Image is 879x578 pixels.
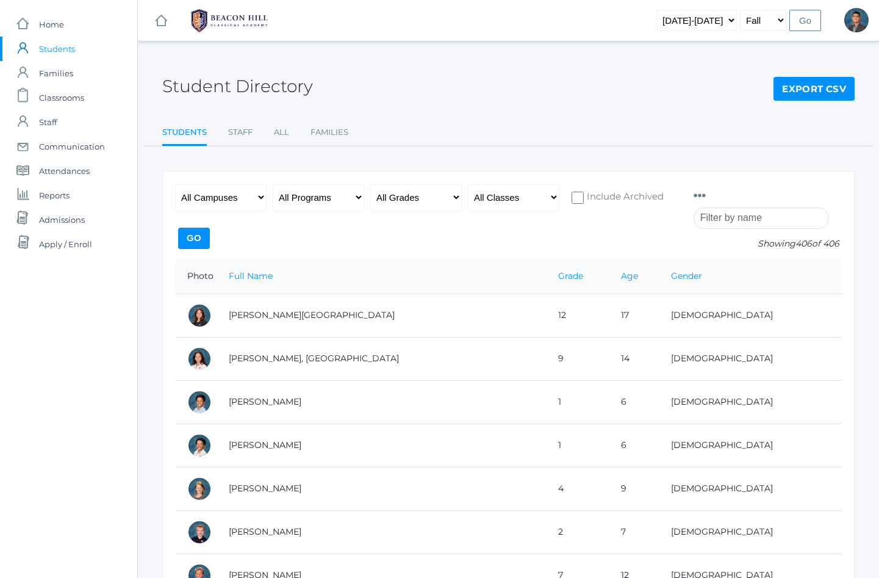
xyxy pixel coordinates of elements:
div: Lucas Vieira [844,8,869,32]
span: Staff [39,110,57,134]
span: Families [39,61,73,85]
td: [DEMOGRAPHIC_DATA] [659,380,842,424]
td: 9 [609,467,659,510]
a: Students [162,120,207,146]
td: [DEMOGRAPHIC_DATA] [659,467,842,510]
span: Include Archived [584,190,664,205]
span: Apply / Enroll [39,232,92,256]
td: 1 [546,380,609,424]
div: Jack Adams [187,520,212,544]
div: Amelia Adams [187,477,212,501]
input: Go [178,228,210,249]
td: 4 [546,467,609,510]
a: Families [310,120,348,145]
td: 1 [546,424,609,467]
input: Include Archived [572,192,584,204]
div: Phoenix Abdulla [187,347,212,371]
td: [DEMOGRAPHIC_DATA] [659,337,842,380]
td: 12 [546,294,609,337]
a: Full Name [229,270,273,281]
td: [PERSON_NAME], [GEOGRAPHIC_DATA] [217,337,546,380]
td: 2 [546,510,609,554]
td: [DEMOGRAPHIC_DATA] [659,294,842,337]
p: Showing of 406 [694,237,842,250]
td: [PERSON_NAME] [217,467,546,510]
td: [PERSON_NAME] [217,510,546,554]
img: BHCALogos-05-308ed15e86a5a0abce9b8dd61676a3503ac9727e845dece92d48e8588c001991.png [184,5,275,36]
td: 6 [609,424,659,467]
span: 406 [795,238,812,249]
div: Dominic Abrea [187,390,212,414]
td: [PERSON_NAME] [217,380,546,424]
td: [PERSON_NAME] [217,424,546,467]
span: Attendances [39,159,90,183]
td: 14 [609,337,659,380]
span: Classrooms [39,85,84,110]
a: All [274,120,289,145]
td: [PERSON_NAME][GEOGRAPHIC_DATA] [217,294,546,337]
th: Photo [175,259,217,294]
span: Reports [39,183,70,208]
a: Grade [558,270,583,281]
div: Grayson Abrea [187,433,212,458]
span: Admissions [39,208,85,232]
span: Communication [39,134,105,159]
a: Gender [671,270,702,281]
h2: Student Directory [162,77,313,96]
td: 6 [609,380,659,424]
input: Filter by name [694,208,829,229]
td: 7 [609,510,659,554]
span: Students [39,37,75,61]
span: Home [39,12,64,37]
a: Export CSV [773,77,855,101]
a: Staff [228,120,253,145]
td: [DEMOGRAPHIC_DATA] [659,510,842,554]
input: Go [789,10,821,31]
div: Charlotte Abdulla [187,303,212,328]
td: [DEMOGRAPHIC_DATA] [659,424,842,467]
a: Age [621,270,638,281]
td: 17 [609,294,659,337]
td: 9 [546,337,609,380]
